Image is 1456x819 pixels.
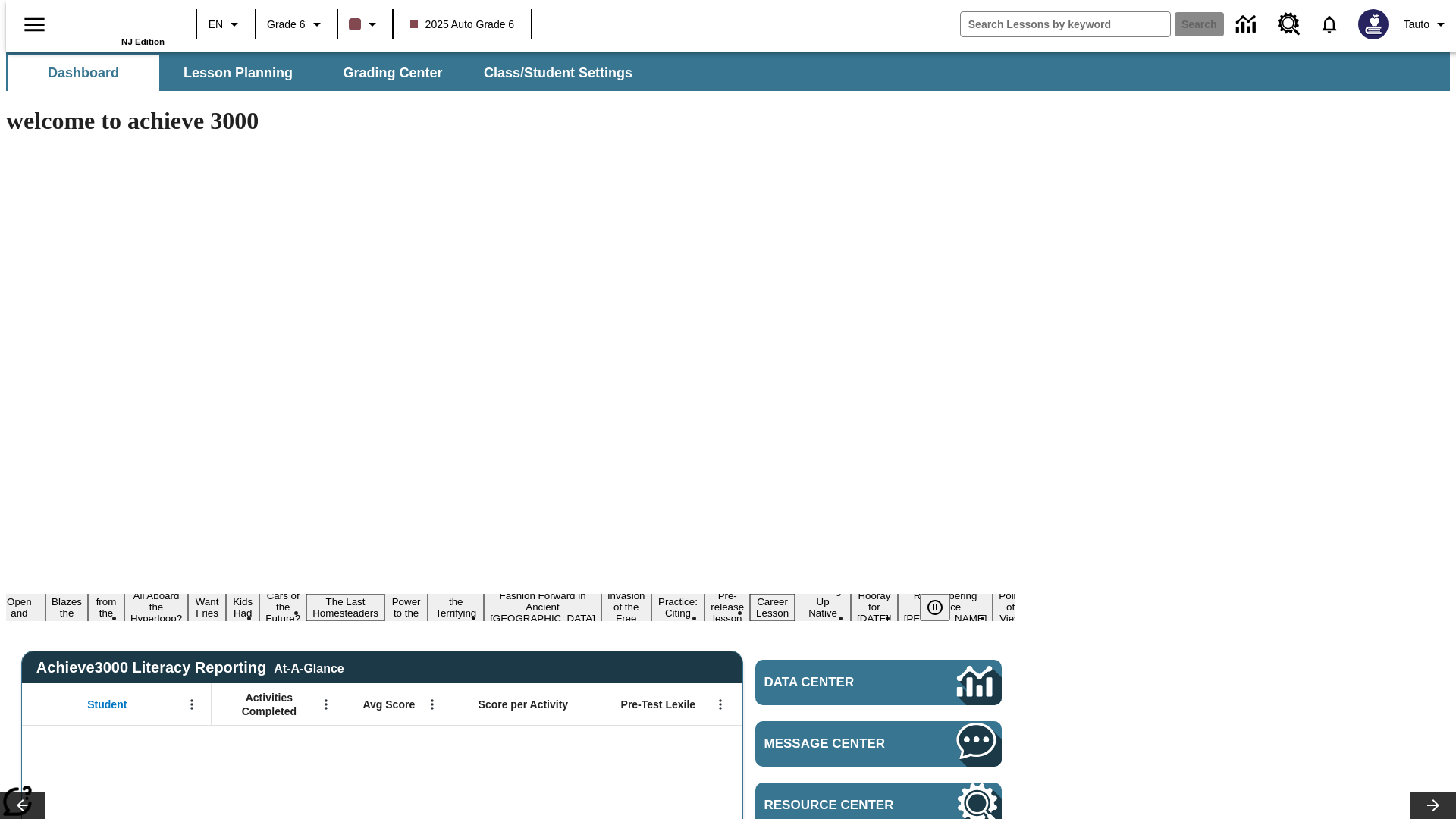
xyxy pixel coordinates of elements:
span: Dashboard [48,64,119,82]
button: Slide 10 Solar Power to the People [384,582,428,632]
span: Achieve3000 Literacy Reporting [36,659,344,676]
button: Slide 12 Fashion Forward in Ancient Rome [484,588,601,626]
button: Slide 7 Dirty Jobs Kids Had To Do [226,571,259,644]
div: Home [66,5,165,46]
button: Slide 19 Remembering Justice O'Connor [898,588,993,626]
span: Data Center [764,675,906,690]
div: At-A-Glance [274,659,344,676]
button: Select a new avatar [1349,5,1398,44]
span: Grading Center [343,64,442,82]
button: Lesson Planning [162,55,314,91]
a: Data Center [1227,4,1269,45]
span: Class/Student Settings [484,64,632,82]
button: Slide 9 The Last Homesteaders [306,594,384,621]
button: Slide 20 Point of View [993,588,1028,626]
button: Slide 3 Hiker Blazes the Trail [45,582,88,632]
button: Open Menu [421,693,444,716]
span: Avg Score [362,698,415,711]
span: Student [87,698,127,711]
span: Lesson Planning [184,64,293,82]
h1: welcome to achieve 3000 [6,107,1015,135]
button: Slide 17 Cooking Up Native Traditions [795,582,851,632]
button: Open Menu [315,693,337,716]
span: 2025 Auto Grade 6 [410,17,515,33]
button: Lesson carousel, Next [1410,792,1456,819]
div: SubNavbar [6,52,1450,91]
button: Slide 15 Pre-release lesson [704,588,750,626]
span: EN [209,17,223,33]
img: Avatar [1358,9,1389,39]
a: Notifications [1310,5,1349,44]
span: NJ Edition [121,37,165,46]
button: Open Menu [709,693,732,716]
span: Score per Activity [479,698,569,711]
button: Grade: Grade 6, Select a grade [261,11,332,38]
a: Home [66,7,165,37]
button: Dashboard [8,55,159,91]
div: SubNavbar [6,55,646,91]
a: Message Center [755,721,1002,767]
button: Profile/Settings [1398,11,1456,38]
button: Slide 13 The Invasion of the Free CD [601,576,651,638]
span: Resource Center [764,798,912,813]
button: Slide 5 All Aboard the Hyperloop? [124,588,188,626]
button: Slide 11 Attack of the Terrifying Tomatoes [428,582,484,632]
input: search field [961,12,1170,36]
span: Tauto [1404,17,1429,33]
button: Slide 16 Career Lesson [750,594,795,621]
button: Open Menu [180,693,203,716]
button: Class color is dark brown. Change class color [343,11,388,38]
button: Pause [920,594,950,621]
button: Slide 4 Back from the Deep [88,582,124,632]
span: Grade 6 [267,17,306,33]
button: Open side menu [12,2,57,47]
span: Activities Completed [219,691,319,718]
button: Class/Student Settings [472,55,645,91]
div: Pause [920,594,965,621]
button: Slide 6 Do You Want Fries With That? [188,571,226,644]
button: Slide 14 Mixed Practice: Citing Evidence [651,582,705,632]
span: Pre-Test Lexile [621,698,696,711]
button: Grading Center [317,55,469,91]
button: Language: EN, Select a language [202,11,250,38]
a: Resource Center, Will open in new tab [1269,4,1310,45]
a: Data Center [755,660,1002,705]
button: Slide 18 Hooray for Constitution Day! [851,588,898,626]
span: Message Center [764,736,912,752]
button: Slide 8 Cars of the Future? [259,588,306,626]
